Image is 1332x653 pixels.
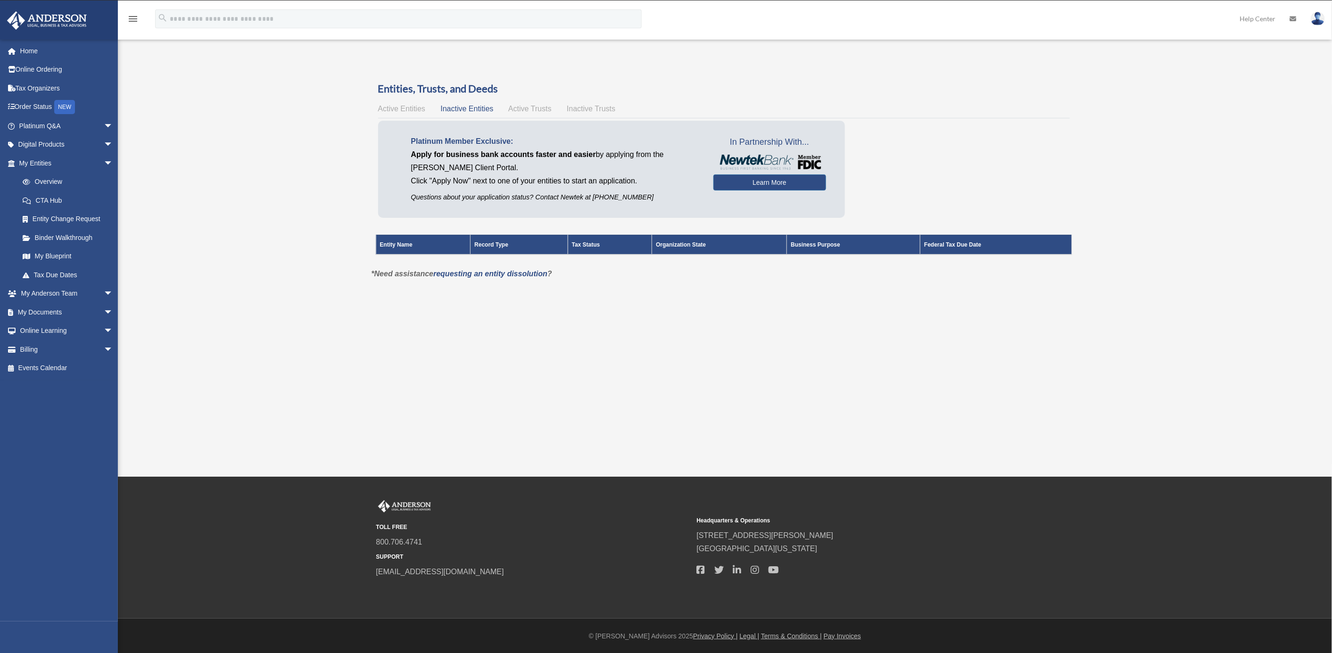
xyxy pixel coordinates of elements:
a: Tax Due Dates [13,265,123,284]
em: *Need assistance ? [372,270,552,278]
a: Tax Organizers [7,79,127,98]
a: Overview [13,173,118,191]
p: Questions about your application status? Contact Newtek at [PHONE_NUMBER] [411,191,699,203]
img: User Pic [1311,12,1325,25]
a: requesting an entity dissolution [433,270,547,278]
a: CTA Hub [13,191,123,210]
a: Entity Change Request [13,210,123,229]
th: Tax Status [568,235,652,255]
p: by applying from the [PERSON_NAME] Client Portal. [411,148,699,174]
span: arrow_drop_down [104,284,123,304]
a: Billingarrow_drop_down [7,340,127,359]
img: Anderson Advisors Platinum Portal [4,11,90,30]
a: [EMAIL_ADDRESS][DOMAIN_NAME] [376,568,504,576]
a: Privacy Policy | [693,632,738,640]
a: 800.706.4741 [376,538,422,546]
a: [STREET_ADDRESS][PERSON_NAME] [697,531,834,539]
a: Platinum Q&Aarrow_drop_down [7,116,127,135]
h3: Entities, Trusts, and Deeds [378,82,1070,96]
a: Binder Walkthrough [13,228,123,247]
a: Home [7,41,127,60]
a: menu [127,17,139,25]
small: Headquarters & Operations [697,516,1011,526]
a: Events Calendar [7,359,127,378]
th: Record Type [471,235,568,255]
p: Click "Apply Now" next to one of your entities to start an application. [411,174,699,188]
div: © [PERSON_NAME] Advisors 2025 [118,630,1332,642]
a: Online Ordering [7,60,127,79]
i: menu [127,13,139,25]
img: NewtekBankLogoSM.png [718,155,821,170]
a: My Documentsarrow_drop_down [7,303,127,322]
span: arrow_drop_down [104,116,123,136]
a: Order StatusNEW [7,98,127,117]
th: Entity Name [376,235,471,255]
span: In Partnership With... [713,135,826,150]
a: Digital Productsarrow_drop_down [7,135,127,154]
a: Online Learningarrow_drop_down [7,322,127,340]
th: Organization State [652,235,787,255]
a: My Anderson Teamarrow_drop_down [7,284,127,303]
span: Active Trusts [508,105,552,113]
span: Inactive Trusts [567,105,615,113]
th: Federal Tax Due Date [920,235,1072,255]
span: Apply for business bank accounts faster and easier [411,150,596,158]
a: Legal | [740,632,760,640]
span: arrow_drop_down [104,135,123,155]
img: Anderson Advisors Platinum Portal [376,500,433,512]
a: My Blueprint [13,247,123,266]
a: Terms & Conditions | [761,632,822,640]
th: Business Purpose [787,235,920,255]
a: My Entitiesarrow_drop_down [7,154,123,173]
span: arrow_drop_down [104,340,123,359]
small: TOLL FREE [376,522,690,532]
a: Pay Invoices [824,632,861,640]
span: arrow_drop_down [104,154,123,173]
span: Active Entities [378,105,425,113]
span: Inactive Entities [440,105,493,113]
i: search [157,13,168,23]
span: arrow_drop_down [104,322,123,341]
a: Learn More [713,174,826,190]
div: NEW [54,100,75,114]
a: [GEOGRAPHIC_DATA][US_STATE] [697,545,818,553]
small: SUPPORT [376,552,690,562]
p: Platinum Member Exclusive: [411,135,699,148]
span: arrow_drop_down [104,303,123,322]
